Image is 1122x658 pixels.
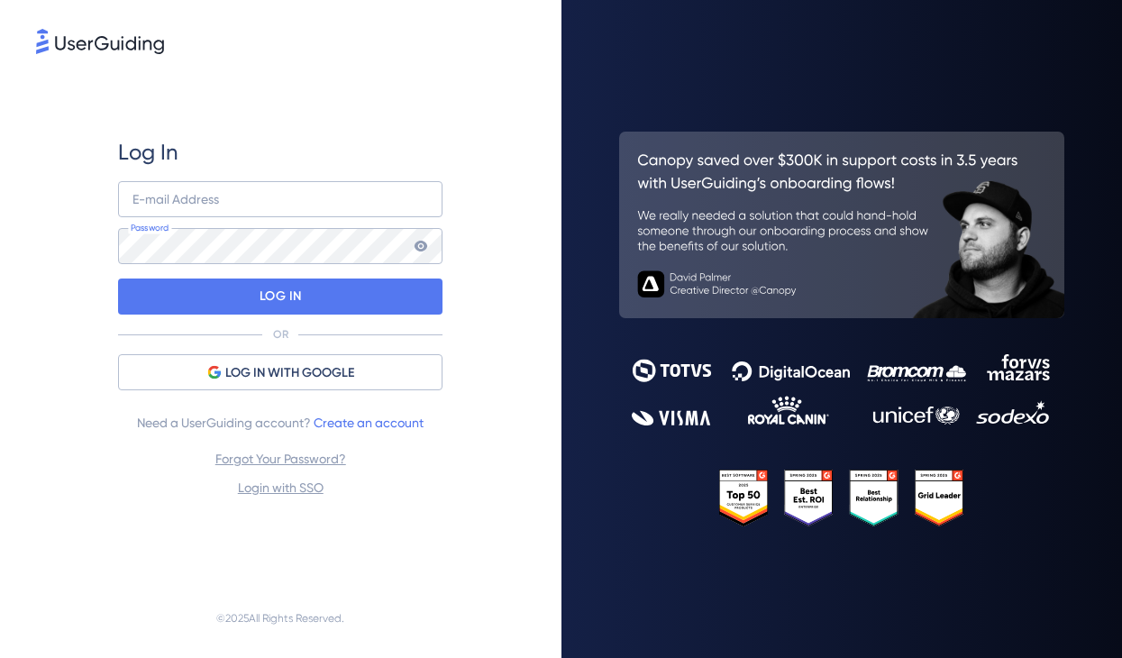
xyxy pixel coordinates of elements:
[719,470,964,525] img: 25303e33045975176eb484905ab012ff.svg
[273,327,288,342] p: OR
[619,132,1065,318] img: 26c0aa7c25a843aed4baddd2b5e0fa68.svg
[260,282,302,311] p: LOG IN
[225,362,354,384] span: LOG IN WITH GOOGLE
[215,452,346,466] a: Forgot Your Password?
[118,181,442,217] input: example@company.com
[238,480,324,495] a: Login with SSO
[118,138,178,167] span: Log In
[632,354,1051,425] img: 9302ce2ac39453076f5bc0f2f2ca889b.svg
[137,412,424,434] span: Need a UserGuiding account?
[216,608,344,629] span: © 2025 All Rights Reserved.
[36,29,164,54] img: 8faab4ba6bc7696a72372aa768b0286c.svg
[314,416,424,430] a: Create an account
